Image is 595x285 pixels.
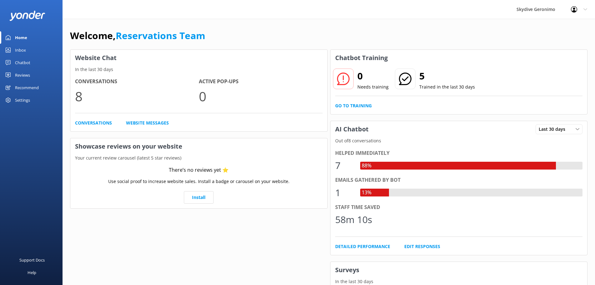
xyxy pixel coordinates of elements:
span: Last 30 days [539,126,569,133]
h4: Conversations [75,78,199,86]
div: Chatbot [15,56,30,69]
a: Install [184,191,214,204]
div: 58m 10s [335,212,372,227]
p: Needs training [357,84,389,90]
div: Help [28,266,36,279]
a: Go to Training [335,102,372,109]
p: In the last 30 days [70,66,327,73]
h2: 0 [357,69,389,84]
a: Reservations Team [116,29,205,42]
h3: Chatbot Training [330,50,392,66]
h4: Active Pop-ups [199,78,323,86]
div: Emails gathered by bot [335,176,583,184]
p: Trained in the last 30 days [419,84,475,90]
div: 88% [360,162,373,170]
div: 13% [360,189,373,197]
p: In the last 30 days [330,278,587,285]
p: Your current review carousel (latest 5 star reviews) [70,155,327,161]
div: 7 [335,158,354,173]
p: 8 [75,86,199,107]
p: Use social proof to increase website sales. Install a badge or carousel on your website. [108,178,290,185]
div: Settings [15,94,30,106]
a: Website Messages [126,120,169,126]
h3: Website Chat [70,50,327,66]
div: 1 [335,185,354,200]
a: Conversations [75,120,112,126]
div: Home [15,31,27,44]
img: yonder-white-logo.png [9,11,45,21]
h3: Surveys [330,262,587,278]
a: Edit Responses [404,243,440,250]
h3: AI Chatbot [330,121,373,137]
h1: Welcome, [70,28,205,43]
h2: 5 [419,69,475,84]
div: Staff time saved [335,203,583,211]
a: Detailed Performance [335,243,390,250]
div: Support Docs [19,254,45,266]
div: Inbox [15,44,26,56]
div: Helped immediately [335,149,583,157]
h3: Showcase reviews on your website [70,138,327,155]
p: 0 [199,86,323,107]
div: Reviews [15,69,30,81]
div: There’s no reviews yet ⭐ [169,166,229,174]
p: Out of 8 conversations [330,137,587,144]
div: Recommend [15,81,39,94]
